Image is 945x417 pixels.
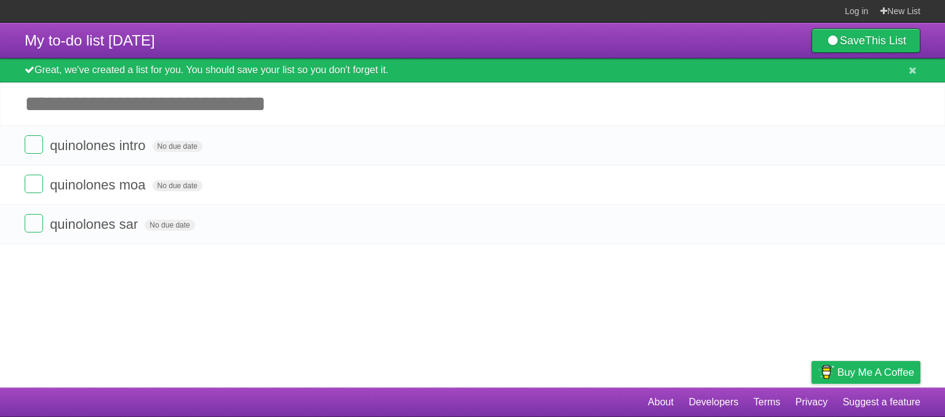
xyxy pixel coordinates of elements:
span: Buy me a coffee [837,362,914,383]
span: No due date [145,220,194,231]
span: quinolones sar [50,216,141,232]
a: About [648,391,674,414]
label: Done [25,214,43,232]
a: Buy me a coffee [811,361,920,384]
span: quinolones intro [50,138,148,153]
a: Terms [754,391,781,414]
span: My to-do list [DATE] [25,32,155,49]
a: Suggest a feature [843,391,920,414]
img: Buy me a coffee [818,362,834,383]
span: No due date [153,141,202,152]
a: Developers [688,391,738,414]
label: Done [25,135,43,154]
label: Done [25,175,43,193]
span: No due date [153,180,202,191]
a: Privacy [795,391,827,414]
span: quinolones moa [50,177,148,193]
b: This List [865,34,906,47]
a: SaveThis List [811,28,920,53]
